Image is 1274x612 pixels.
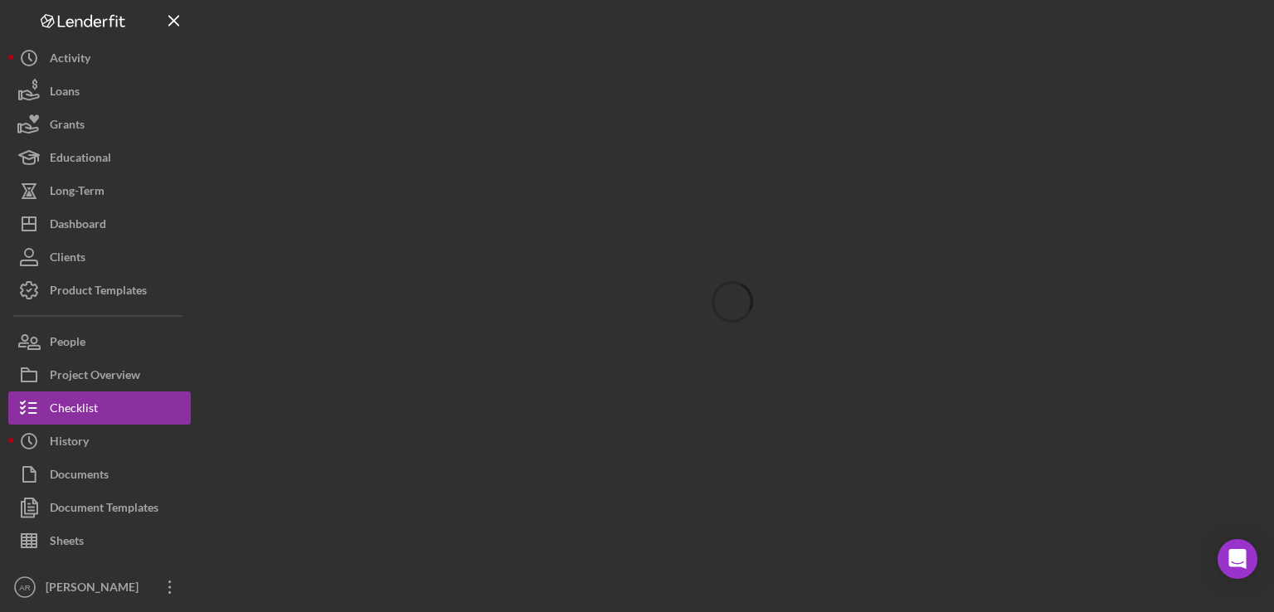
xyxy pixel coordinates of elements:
div: Documents [50,458,109,495]
div: Clients [50,240,85,278]
div: Document Templates [50,491,158,528]
div: Sheets [50,524,84,561]
button: Long-Term [8,174,191,207]
div: Product Templates [50,274,147,311]
div: Project Overview [50,358,140,396]
div: Long-Term [50,174,105,211]
button: Project Overview [8,358,191,391]
div: Grants [50,108,85,145]
button: AR[PERSON_NAME] [8,571,191,604]
div: History [50,425,89,462]
button: Educational [8,141,191,174]
div: Open Intercom Messenger [1218,539,1257,579]
button: Product Templates [8,274,191,307]
button: Loans [8,75,191,108]
div: Dashboard [50,207,106,245]
button: Clients [8,240,191,274]
button: Checklist [8,391,191,425]
div: People [50,325,85,362]
button: Document Templates [8,491,191,524]
div: Activity [50,41,90,79]
button: Dashboard [8,207,191,240]
button: People [8,325,191,358]
button: History [8,425,191,458]
div: Educational [50,141,111,178]
div: [PERSON_NAME] [41,571,149,608]
button: Grants [8,108,191,141]
button: Activity [8,41,191,75]
button: Documents [8,458,191,491]
div: Loans [50,75,80,112]
button: Sheets [8,524,191,557]
div: Checklist [50,391,98,429]
text: AR [19,583,30,592]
